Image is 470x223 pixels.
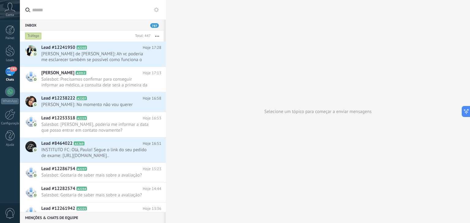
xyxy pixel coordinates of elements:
div: Menções & Chats de equipe [20,212,164,223]
a: Lead #12241950 A2210 Hoje 17:28 [PERSON_NAME] de [PERSON_NAME]: Ah vc poderia me esclarecer també... [20,42,166,67]
img: com.amocrm.amocrmwa.svg [33,103,37,107]
div: Tráfego [25,32,42,40]
span: Hoje 15:23 [143,166,161,172]
span: A2210 [76,46,87,49]
img: com.amocrm.amocrmwa.svg [33,148,37,152]
span: 787 [10,67,17,71]
span: Lead #8464022 [41,141,73,147]
span: Lead #12241950 [41,45,75,51]
span: [PERSON_NAME] [41,70,74,76]
a: Lead #12238222 A2207 Hoje 16:58 [PERSON_NAME]: No momento não vou querer [20,92,166,112]
span: [PERSON_NAME] de [PERSON_NAME]: Ah vc poderia me esclarecer também se possível como funciona o pr... [41,51,150,63]
span: Conta [6,13,14,17]
span: A2237 [76,167,87,171]
span: A2207 [76,96,87,100]
img: com.amocrm.amocrmwa.svg [33,122,37,127]
span: Hoje 14:44 [143,186,161,192]
span: Hoje 13:36 [143,206,161,212]
div: Total: 447 [132,33,151,39]
span: A2225 [76,207,87,210]
span: A2234 [76,187,87,191]
div: Chats [1,78,19,82]
img: com.amocrm.amocrmwa.svg [33,52,37,56]
img: com.amocrm.amocrmwa.svg [33,77,37,82]
span: INSTITUTO FC: Olá, Paulo! Segue o link do seu pedido de exame: [URL][DOMAIN_NAME].. [41,147,150,159]
span: Hoje 16:58 [143,95,161,101]
span: Lead #12286754 [41,166,75,172]
a: Lead #12282574 A2234 Hoje 14:44 Salesbot: Gostaria de saber mais sobre a avaliação? [20,183,166,202]
span: A2012 [76,71,86,75]
span: Lead #12253318 [41,115,75,121]
span: Hoje 16:53 [143,115,161,121]
div: Painel [1,36,19,40]
a: [PERSON_NAME] A2012 Hoje 17:13 Salesbot: Precisamos confirmar para conseguir informar ao médico, ... [20,67,166,92]
span: Lead #12282574 [41,186,75,192]
div: WhatsApp [1,98,19,104]
span: Lead #12261942 [41,206,75,212]
span: Lead #12238222 [41,95,75,101]
span: Salesbot: [PERSON_NAME], poderia me informar a data que posso entrar em contato novamente? [41,122,150,133]
span: Hoje 17:28 [143,45,161,51]
a: Lead #8464022 A1269 Hoje 16:51 INSTITUTO FC: Olá, Paulo! Segue o link do seu pedido de exame: [UR... [20,137,166,163]
span: A1269 [74,141,84,145]
span: Salesbot: Precisamos confirmar para conseguir informar ao médico, a consulta dele será a primeira... [41,76,150,88]
a: Lead #12286754 A2237 Hoje 15:23 Salesbot: Gostaria de saber mais sobre a avaliação? [20,163,166,182]
button: Mais [151,31,164,42]
img: com.amocrm.amocrmwa.svg [33,173,37,177]
img: com.amocrm.amocrmwa.svg [33,193,37,197]
span: Hoje 16:51 [143,141,161,147]
div: Configurações [1,122,19,126]
span: Salesbot: Gostaria de saber mais sobre a avaliação? [41,192,150,198]
span: Hoje 17:13 [143,70,161,76]
span: 787 [150,23,159,28]
div: Ajuda [1,143,19,147]
a: Lead #12261942 A2225 Hoje 13:36 [20,203,166,222]
div: Leads [1,58,19,62]
a: Lead #12253318 A2219 Hoje 16:53 Salesbot: [PERSON_NAME], poderia me informar a data que posso ent... [20,112,166,137]
span: [PERSON_NAME]: No momento não vou querer [41,102,150,108]
span: A2219 [76,116,87,120]
span: Salesbot: Gostaria de saber mais sobre a avaliação? [41,172,150,178]
div: Inbox [20,20,164,31]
